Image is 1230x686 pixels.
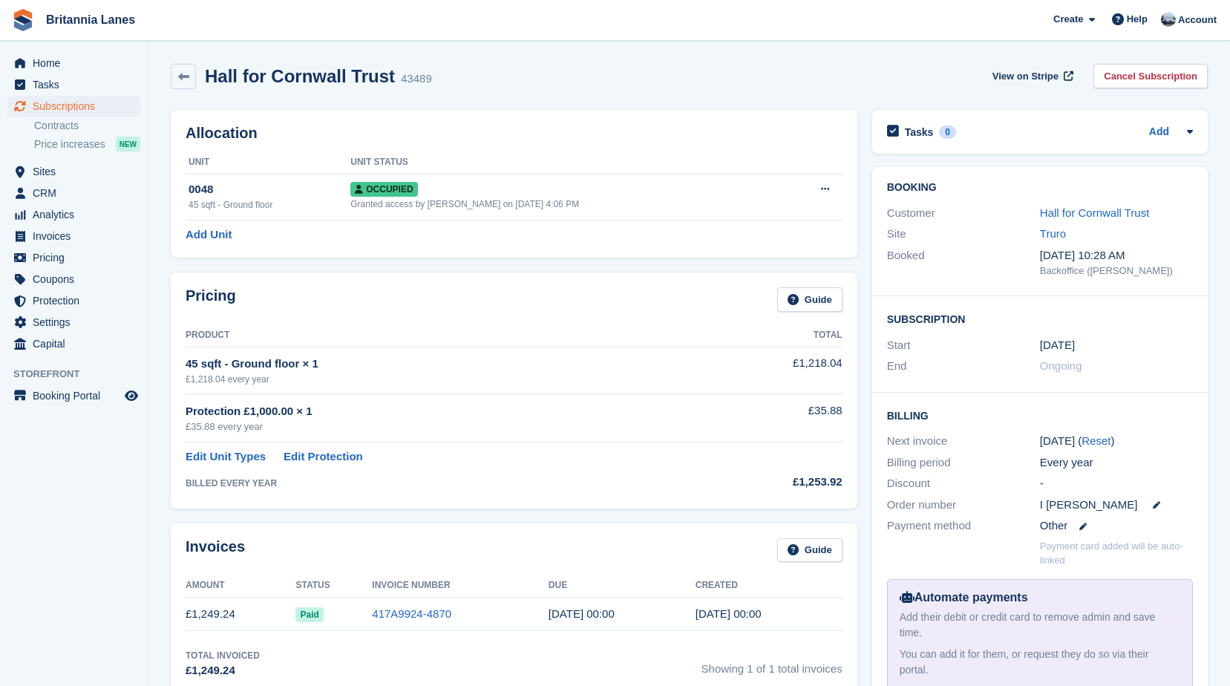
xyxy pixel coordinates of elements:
[186,324,699,347] th: Product
[1040,475,1193,492] div: -
[12,9,34,31] img: stora-icon-8386f47178a22dfd0bd8f6a31ec36ba5ce8667c1dd55bd0f319d3a0aa187defe.svg
[887,182,1193,194] h2: Booking
[372,574,549,598] th: Invoice Number
[7,269,140,290] a: menu
[887,247,1040,278] div: Booked
[887,517,1040,535] div: Payment method
[372,607,451,620] a: 417A9924-4870
[33,226,122,246] span: Invoices
[1053,12,1083,27] span: Create
[1040,206,1150,219] a: Hall for Cornwall Trust
[887,358,1040,375] div: End
[33,312,122,333] span: Settings
[900,589,1180,607] div: Automate payments
[186,598,295,631] td: £1,249.24
[887,454,1040,471] div: Billing period
[186,356,699,373] div: 45 sqft - Ground floor × 1
[1082,434,1110,447] a: Reset
[186,419,699,434] div: £35.88 every year
[7,226,140,246] a: menu
[887,337,1040,354] div: Start
[1127,12,1148,27] span: Help
[33,161,122,182] span: Sites
[295,607,323,622] span: Paid
[887,497,1040,514] div: Order number
[116,137,140,151] div: NEW
[992,69,1059,84] span: View on Stripe
[7,247,140,268] a: menu
[1040,539,1193,568] p: Payment card added will be auto-linked
[7,333,140,354] a: menu
[549,574,696,598] th: Due
[939,125,956,139] div: 0
[7,183,140,203] a: menu
[33,333,122,354] span: Capital
[186,403,699,420] div: Protection £1,000.00 × 1
[696,574,843,598] th: Created
[186,373,699,386] div: £1,218.04 every year
[350,197,783,211] div: Granted access by [PERSON_NAME] on [DATE] 4:06 PM
[34,136,140,152] a: Price increases NEW
[186,574,295,598] th: Amount
[1093,64,1208,88] a: Cancel Subscription
[1040,337,1075,354] time: 2025-01-01 00:00:00 UTC
[33,96,122,117] span: Subscriptions
[1040,454,1193,471] div: Every year
[1040,359,1082,372] span: Ongoing
[7,74,140,95] a: menu
[777,538,843,563] a: Guide
[13,367,148,382] span: Storefront
[987,64,1076,88] a: View on Stripe
[350,182,417,197] span: Occupied
[1040,247,1193,264] div: [DATE] 10:28 AM
[33,247,122,268] span: Pricing
[905,125,934,139] h2: Tasks
[1040,517,1193,535] div: Other
[549,607,615,620] time: 2025-01-02 00:00:00 UTC
[401,71,432,88] div: 43489
[1149,124,1169,141] a: Add
[1040,433,1193,450] div: [DATE] ( )
[350,151,783,174] th: Unit Status
[887,475,1040,492] div: Discount
[186,662,260,679] div: £1,249.24
[701,649,843,679] span: Showing 1 of 1 total invoices
[887,226,1040,243] div: Site
[186,125,843,142] h2: Allocation
[34,119,140,133] a: Contracts
[699,324,842,347] th: Total
[7,204,140,225] a: menu
[887,408,1193,422] h2: Billing
[33,183,122,203] span: CRM
[1040,497,1138,514] span: I [PERSON_NAME]
[33,204,122,225] span: Analytics
[186,538,245,563] h2: Invoices
[33,74,122,95] span: Tasks
[186,287,236,312] h2: Pricing
[34,137,105,151] span: Price increases
[33,53,122,73] span: Home
[33,290,122,311] span: Protection
[777,287,843,312] a: Guide
[284,448,363,465] a: Edit Protection
[7,312,140,333] a: menu
[699,474,842,491] div: £1,253.92
[33,269,122,290] span: Coupons
[186,151,350,174] th: Unit
[40,7,141,32] a: Britannia Lanes
[7,53,140,73] a: menu
[900,610,1180,641] div: Add their debit or credit card to remove admin and save time.
[1178,13,1217,27] span: Account
[1040,264,1193,278] div: Backoffice ([PERSON_NAME])
[1161,12,1176,27] img: John Millership
[189,198,350,212] div: 45 sqft - Ground floor
[1040,227,1066,240] a: Truro
[33,385,122,406] span: Booking Portal
[189,181,350,198] div: 0048
[699,394,842,442] td: £35.88
[186,448,266,465] a: Edit Unit Types
[205,66,395,86] h2: Hall for Cornwall Trust
[7,385,140,406] a: menu
[186,226,232,244] a: Add Unit
[7,96,140,117] a: menu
